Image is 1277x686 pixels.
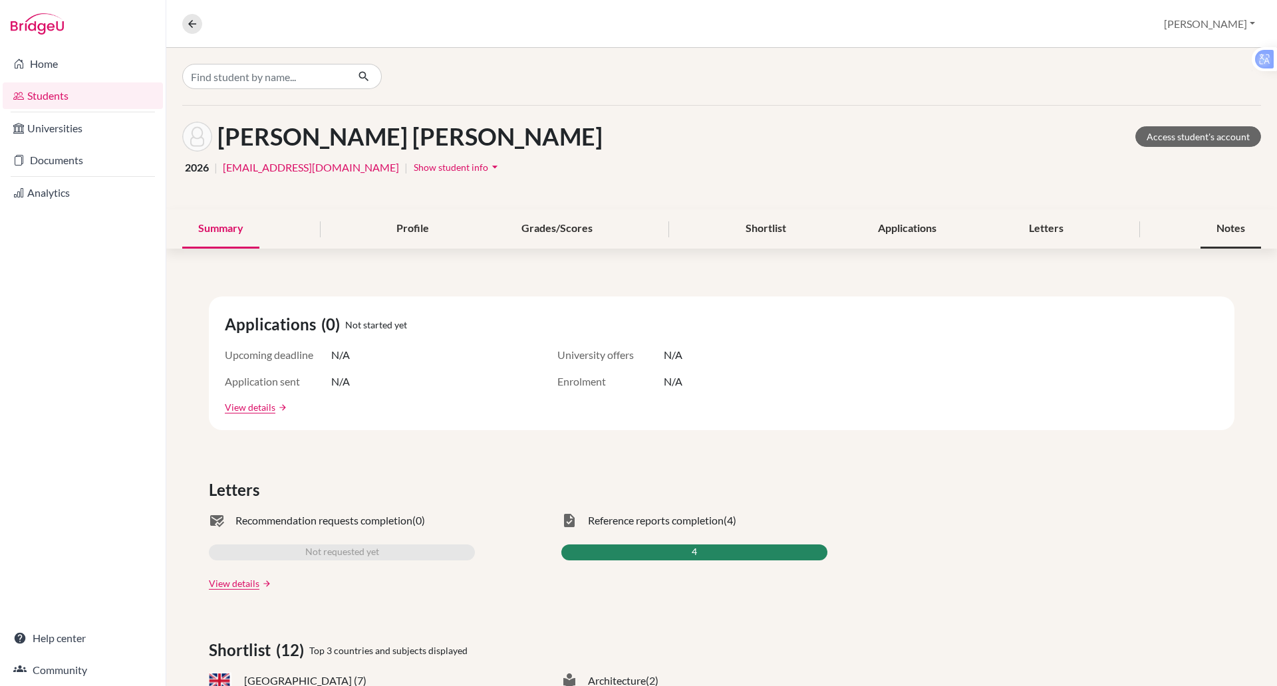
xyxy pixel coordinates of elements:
a: Community [3,657,163,683]
span: (4) [724,513,736,528]
div: Grades/Scores [505,209,609,249]
span: Reference reports completion [588,513,724,528]
div: Notes [1201,209,1261,249]
h1: [PERSON_NAME] [PERSON_NAME] [217,122,603,151]
div: Applications [862,209,952,249]
a: arrow_forward [275,403,287,412]
span: 4 [692,544,697,560]
img: Bridge-U [11,13,64,35]
span: N/A [331,374,350,390]
span: | [214,160,217,175]
a: [EMAIL_ADDRESS][DOMAIN_NAME] [223,160,399,175]
span: N/A [664,374,682,390]
span: Top 3 countries and subjects displayed [309,643,468,657]
a: View details [225,400,275,414]
span: Shortlist [209,638,276,662]
a: Help center [3,625,163,651]
div: Shortlist [730,209,802,249]
a: Analytics [3,179,163,206]
span: Letters [209,478,265,502]
a: Access student's account [1135,126,1261,147]
span: task [561,513,577,528]
a: Students [3,82,163,109]
span: (0) [412,513,425,528]
input: Find student by name... [182,64,347,89]
span: Not requested yet [305,544,379,560]
span: (0) [321,312,345,336]
a: View details [209,576,259,590]
a: arrow_forward [259,579,271,588]
a: Home [3,51,163,77]
span: N/A [664,347,682,363]
span: Application sent [225,374,331,390]
button: Show student infoarrow_drop_down [413,157,502,177]
div: Letters [1013,209,1079,249]
img: Huu Nam Anh Vo's avatar [182,122,212,152]
span: N/A [331,347,350,363]
a: Universities [3,115,163,142]
span: (12) [276,638,309,662]
span: Applications [225,312,321,336]
a: Documents [3,147,163,173]
span: 2026 [185,160,209,175]
div: Profile [380,209,445,249]
span: Recommendation requests completion [235,513,412,528]
span: mark_email_read [209,513,225,528]
span: Upcoming deadline [225,347,331,363]
span: Enrolment [557,374,664,390]
div: Summary [182,209,259,249]
span: | [404,160,408,175]
span: University offers [557,347,664,363]
span: Show student info [414,162,488,173]
span: Not started yet [345,318,407,332]
i: arrow_drop_down [488,160,501,173]
button: [PERSON_NAME] [1158,11,1261,37]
